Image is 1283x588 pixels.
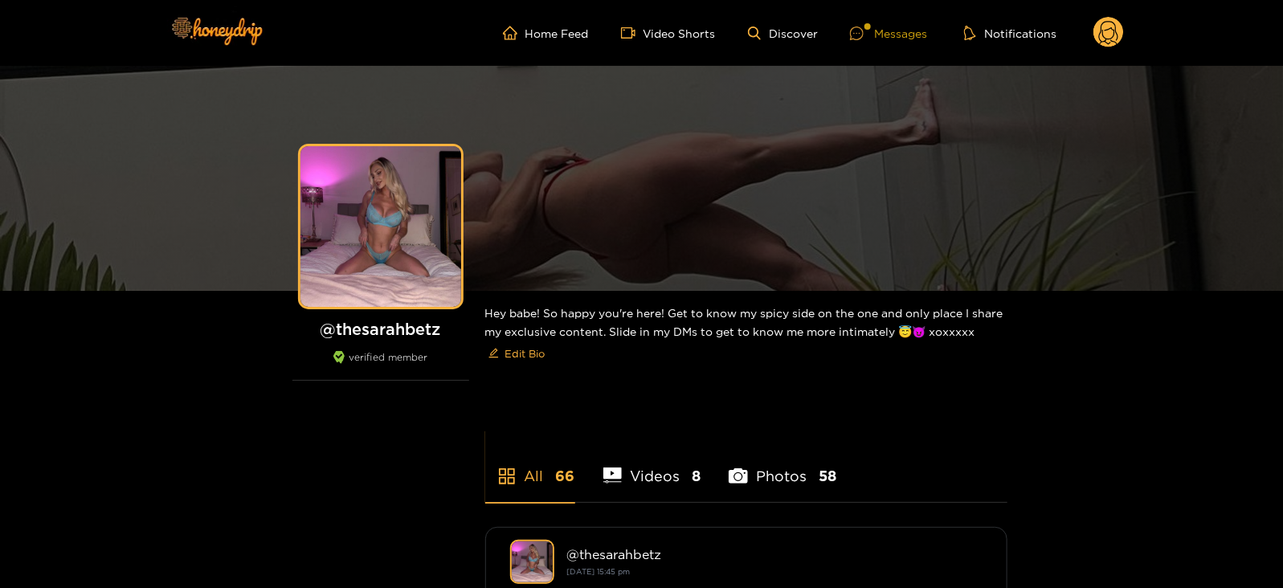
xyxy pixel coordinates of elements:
button: editEdit Bio [485,341,549,366]
a: Discover [748,27,818,40]
span: home [503,26,525,40]
li: Photos [729,430,836,502]
div: Messages [850,24,927,43]
div: Hey babe! So happy you're here! Get to know my spicy side on the one and only place I share my ex... [485,291,1007,379]
small: [DATE] 15:45 pm [567,567,631,576]
span: video-camera [621,26,644,40]
button: Notifications [959,25,1061,41]
a: Video Shorts [621,26,716,40]
li: All [485,430,575,502]
div: verified member [292,351,469,381]
span: edit [488,348,499,360]
h1: @ thesarahbetz [292,319,469,339]
div: @ thesarahbetz [567,547,983,561]
span: 58 [819,466,836,486]
span: 66 [556,466,575,486]
a: Home Feed [503,26,589,40]
span: 8 [692,466,701,486]
span: appstore [497,467,517,486]
span: Edit Bio [505,345,545,361]
img: thesarahbetz [510,540,554,584]
li: Videos [603,430,701,502]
